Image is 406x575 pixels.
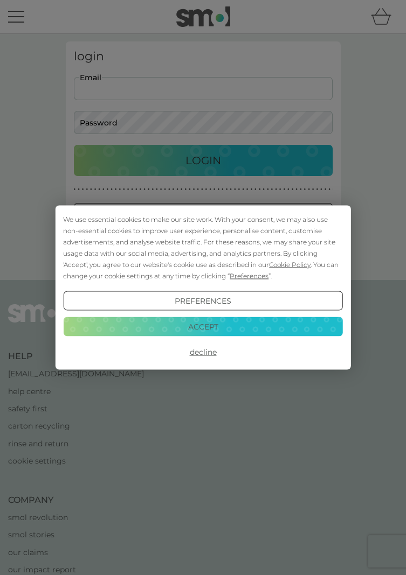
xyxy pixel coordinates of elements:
[230,272,269,280] span: Preferences
[269,261,311,269] span: Cookie Policy
[63,342,342,362] button: Decline
[63,291,342,311] button: Preferences
[55,206,350,370] div: Cookie Consent Prompt
[63,214,342,282] div: We use essential cookies to make our site work. With your consent, we may also use non-essential ...
[63,317,342,336] button: Accept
